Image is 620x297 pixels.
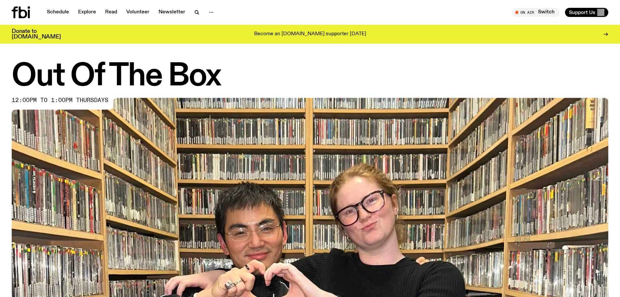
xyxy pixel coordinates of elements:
span: Support Us [569,9,595,15]
h1: Out Of The Box [12,62,608,91]
span: 12:00pm to 1:00pm thursdays [12,98,108,103]
a: Read [101,8,121,17]
p: Become an [DOMAIN_NAME] supporter [DATE] [254,31,366,37]
a: Volunteer [122,8,153,17]
a: Schedule [43,8,73,17]
a: Explore [74,8,100,17]
button: On AirSwitch [512,8,560,17]
a: Newsletter [155,8,189,17]
button: Support Us [565,8,608,17]
h3: Donate to [DOMAIN_NAME] [12,29,61,40]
